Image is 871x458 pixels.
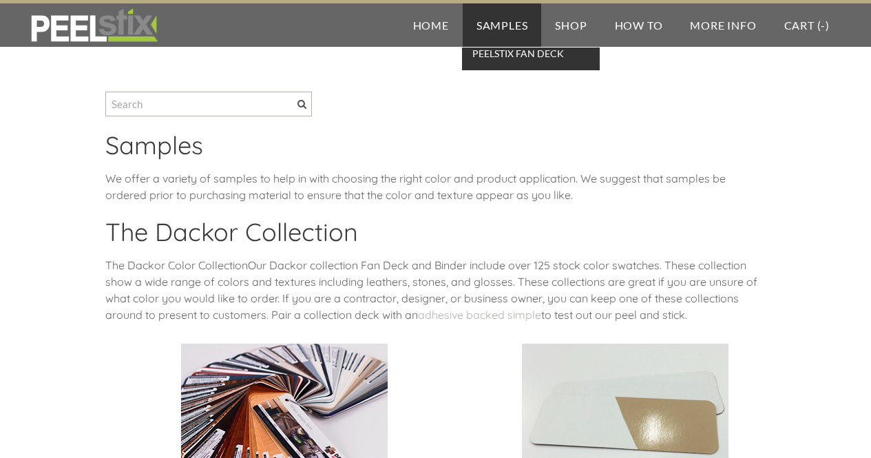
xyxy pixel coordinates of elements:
img: REFACE SUPPLIES [28,8,160,43]
span: - [821,19,826,32]
a: Home [399,3,463,47]
span: Peelstix Fan Deck [465,44,596,63]
input: Search [105,92,312,116]
span: Search [297,100,306,109]
a: Samples [463,3,542,47]
h2: The Dackor Collection [105,217,766,257]
a: adhesive backed simple [418,308,541,322]
a: How To [601,3,677,47]
a: Cart (-) [770,3,843,47]
a: Shop [541,3,600,47]
a: Peelstix Fan Deck [462,37,600,70]
h2: Samples [105,130,766,170]
div: The Dackor Color CollectionOur Dackor collection Fan Deck and Binder include over 125 stock color... [105,257,766,337]
a: More Info [676,3,770,47]
span: We offer a variety of samples to help in with choosing the right color and product application. W... [105,171,726,202]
